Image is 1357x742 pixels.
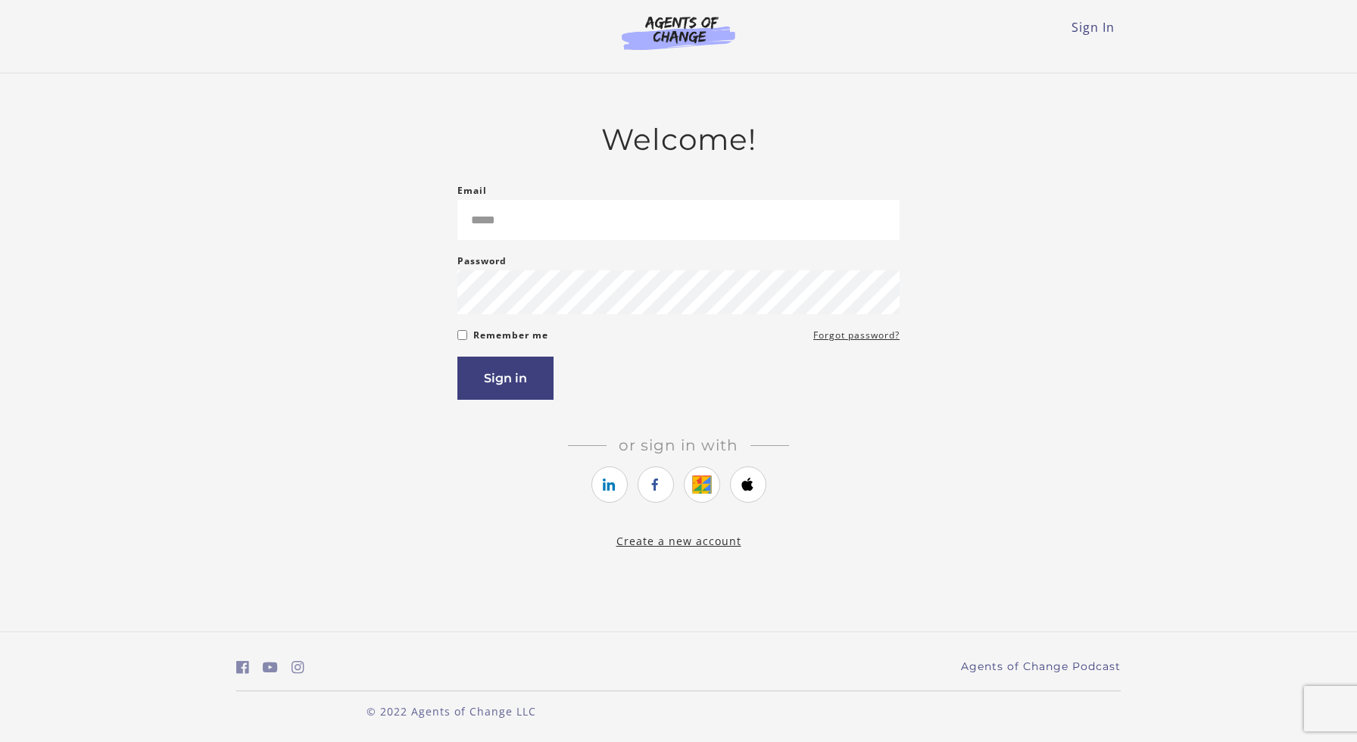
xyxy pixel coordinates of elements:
label: Remember me [473,326,548,344]
a: https://courses.thinkific.com/users/auth/google?ss%5Breferral%5D=&ss%5Buser_return_to%5D=&ss%5Bvi... [684,466,720,503]
a: https://courses.thinkific.com/users/auth/apple?ss%5Breferral%5D=&ss%5Buser_return_to%5D=&ss%5Bvis... [730,466,766,503]
a: https://www.instagram.com/agentsofchangeprep/ (Open in a new window) [292,656,304,678]
a: https://courses.thinkific.com/users/auth/linkedin?ss%5Breferral%5D=&ss%5Buser_return_to%5D=&ss%5B... [591,466,628,503]
p: © 2022 Agents of Change LLC [236,703,666,719]
i: https://www.youtube.com/c/AgentsofChangeTestPrepbyMeaganMitchell (Open in a new window) [263,660,278,675]
a: Forgot password? [813,326,900,344]
a: https://www.facebook.com/groups/aswbtestprep (Open in a new window) [236,656,249,678]
a: Sign In [1072,19,1115,36]
a: Agents of Change Podcast [961,659,1121,675]
i: https://www.instagram.com/agentsofchangeprep/ (Open in a new window) [292,660,304,675]
i: https://www.facebook.com/groups/aswbtestprep (Open in a new window) [236,660,249,675]
label: Password [457,252,507,270]
a: Create a new account [616,534,741,548]
a: https://courses.thinkific.com/users/auth/facebook?ss%5Breferral%5D=&ss%5Buser_return_to%5D=&ss%5B... [638,466,674,503]
h2: Welcome! [457,122,900,157]
span: Or sign in with [607,436,750,454]
img: Agents of Change Logo [606,15,751,50]
button: Sign in [457,357,554,400]
label: Email [457,182,487,200]
a: https://www.youtube.com/c/AgentsofChangeTestPrepbyMeaganMitchell (Open in a new window) [263,656,278,678]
